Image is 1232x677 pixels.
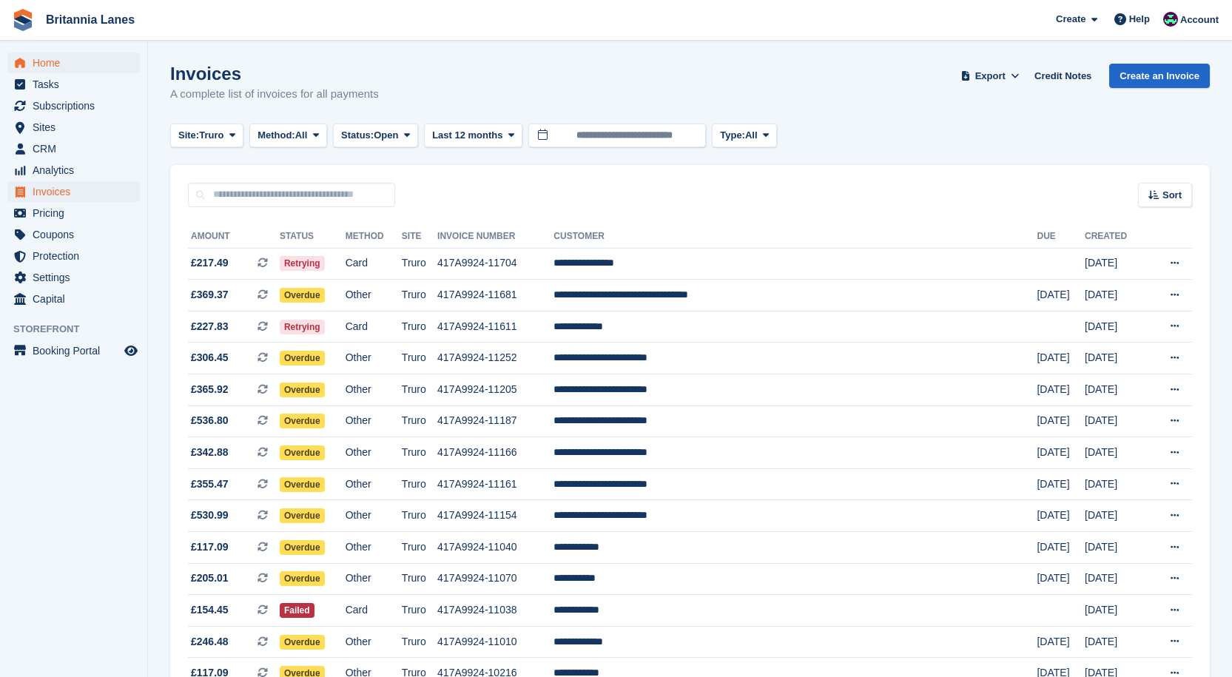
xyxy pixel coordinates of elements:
span: Analytics [33,160,121,181]
td: [DATE] [1085,248,1147,280]
td: 417A9924-11161 [437,468,553,500]
a: menu [7,181,140,202]
a: Preview store [122,342,140,360]
td: Truro [402,468,437,500]
span: £536.80 [191,413,229,428]
span: £246.48 [191,634,229,650]
td: [DATE] [1085,437,1147,469]
a: menu [7,160,140,181]
td: [DATE] [1037,405,1085,437]
th: Status [280,225,346,249]
td: [DATE] [1037,626,1085,658]
span: Overdue [280,288,325,303]
td: [DATE] [1085,532,1147,564]
td: 417A9924-11704 [437,248,553,280]
td: [DATE] [1037,374,1085,406]
td: [DATE] [1085,468,1147,500]
td: 417A9924-11038 [437,595,553,627]
span: Capital [33,289,121,309]
a: menu [7,138,140,159]
span: Truro [199,128,223,143]
td: [DATE] [1037,468,1085,500]
a: menu [7,224,140,245]
a: menu [7,95,140,116]
td: 417A9924-11681 [437,280,553,311]
td: Other [346,374,402,406]
td: Truro [402,374,437,406]
td: Truro [402,405,437,437]
td: Truro [402,500,437,532]
td: Card [346,595,402,627]
span: Overdue [280,477,325,492]
td: Card [346,248,402,280]
td: [DATE] [1085,280,1147,311]
span: Overdue [280,383,325,397]
span: £365.92 [191,382,229,397]
span: Overdue [280,540,325,555]
span: Failed [280,603,314,618]
a: menu [7,53,140,73]
span: Protection [33,246,121,266]
h1: Invoices [170,64,379,84]
span: Method: [257,128,295,143]
span: Subscriptions [33,95,121,116]
td: Truro [402,280,437,311]
span: £530.99 [191,508,229,523]
span: Home [33,53,121,73]
button: Type: All [712,124,777,148]
th: Method [346,225,402,249]
td: Other [346,500,402,532]
td: 417A9924-11187 [437,405,553,437]
p: A complete list of invoices for all payments [170,86,379,103]
span: Account [1180,13,1219,27]
td: [DATE] [1085,374,1147,406]
span: £217.49 [191,255,229,271]
td: 417A9924-11611 [437,311,553,343]
td: [DATE] [1085,405,1147,437]
td: [DATE] [1037,532,1085,564]
span: £306.45 [191,350,229,366]
td: Other [346,280,402,311]
td: Other [346,626,402,658]
span: CRM [33,138,121,159]
span: Open [374,128,398,143]
button: Method: All [249,124,327,148]
td: Card [346,311,402,343]
td: [DATE] [1085,500,1147,532]
td: 417A9924-11154 [437,500,553,532]
span: Site: [178,128,199,143]
a: menu [7,117,140,138]
td: [DATE] [1085,626,1147,658]
a: menu [7,74,140,95]
td: Other [346,468,402,500]
td: 417A9924-11252 [437,343,553,374]
a: menu [7,246,140,266]
td: Truro [402,595,437,627]
span: Pricing [33,203,121,223]
span: All [295,128,308,143]
span: Overdue [280,571,325,586]
td: 417A9924-11010 [437,626,553,658]
span: Retrying [280,256,325,271]
td: Truro [402,626,437,658]
span: £227.83 [191,319,229,334]
span: Help [1129,12,1150,27]
span: All [745,128,758,143]
td: Truro [402,343,437,374]
td: [DATE] [1037,563,1085,595]
td: [DATE] [1037,437,1085,469]
span: Retrying [280,320,325,334]
td: 417A9924-11166 [437,437,553,469]
span: Tasks [33,74,121,95]
span: £369.37 [191,287,229,303]
span: Export [975,69,1006,84]
td: Truro [402,532,437,564]
span: Invoices [33,181,121,202]
td: 417A9924-11070 [437,563,553,595]
td: [DATE] [1085,343,1147,374]
button: Last 12 months [424,124,522,148]
th: Amount [188,225,280,249]
span: Settings [33,267,121,288]
img: Kirsty Miles [1163,12,1178,27]
span: Coupons [33,224,121,245]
